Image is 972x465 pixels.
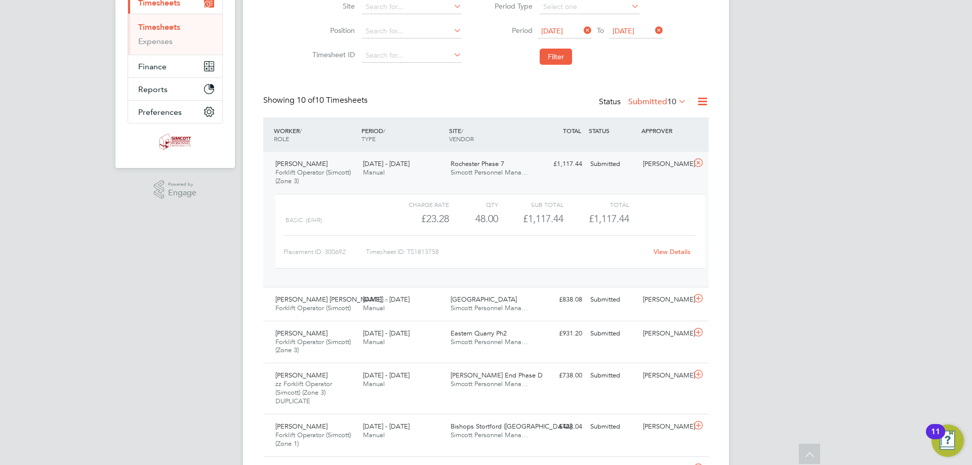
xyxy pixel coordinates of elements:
[275,371,328,379] span: [PERSON_NAME]
[363,371,410,379] span: [DATE] - [DATE]
[654,247,691,256] a: View Details
[589,213,629,225] span: £1,117.44
[451,159,504,168] span: Rochester Phase 7
[447,121,534,148] div: SITE
[451,371,543,379] span: [PERSON_NAME] End Phase D
[487,2,533,11] label: Period Type
[128,14,222,55] div: Timesheets
[286,217,322,224] span: Basic (£/HR)
[154,180,197,199] a: Powered byEngage
[138,22,180,32] a: Timesheets
[362,24,462,38] input: Search for...
[168,180,196,189] span: Powered by
[274,135,289,143] span: ROLE
[586,325,639,342] div: Submitted
[363,329,410,337] span: [DATE] - [DATE]
[363,431,385,439] span: Manual
[487,26,533,35] label: Period
[639,367,692,384] div: [PERSON_NAME]
[138,62,167,71] span: Finance
[639,418,692,435] div: [PERSON_NAME]
[363,337,385,346] span: Manual
[168,189,196,197] span: Engage
[383,126,385,135] span: /
[275,422,328,431] span: [PERSON_NAME]
[498,198,563,210] div: Sub Total
[599,95,688,109] div: Status
[263,95,370,106] div: Showing
[363,304,385,312] span: Manual
[283,244,366,260] div: Placement ID: 300692
[275,304,351,312] span: Forklift Operator (Simcott)
[534,291,586,308] div: £838.08
[639,325,692,342] div: [PERSON_NAME]
[931,432,940,445] div: 11
[275,329,328,337] span: [PERSON_NAME]
[639,156,692,173] div: [PERSON_NAME]
[541,26,563,35] span: [DATE]
[297,95,368,105] span: 10 Timesheets
[300,126,302,135] span: /
[534,325,586,342] div: £931.20
[639,291,692,308] div: [PERSON_NAME]
[138,84,168,94] span: Reports
[363,168,385,177] span: Manual
[451,337,528,346] span: Simcott Personnel Mana…
[363,379,385,388] span: Manual
[384,198,449,210] div: Charge rate
[534,156,586,173] div: £1,117.44
[451,329,507,337] span: Eastern Quarry Ph2
[540,49,572,65] button: Filter
[275,168,351,185] span: Forklift Operator (Simcott) (Zone 3)
[275,337,351,355] span: Forklift Operator (Simcott) (Zone 3)
[534,418,586,435] div: £428.04
[449,135,474,143] span: VENDOR
[451,422,578,431] span: Bishops Stortford ([GEOGRAPHIC_DATA]…
[534,367,586,384] div: £738.00
[363,159,410,168] span: [DATE] - [DATE]
[613,26,634,35] span: [DATE]
[361,135,376,143] span: TYPE
[931,425,964,457] button: Open Resource Center, 11 new notifications
[586,367,639,384] div: Submitted
[451,295,517,304] span: [GEOGRAPHIC_DATA]
[628,97,686,107] label: Submitted
[128,101,222,123] button: Preferences
[159,134,191,150] img: simcott-logo-retina.png
[586,121,639,140] div: STATUS
[363,422,410,431] span: [DATE] - [DATE]
[128,55,222,77] button: Finance
[667,97,676,107] span: 10
[362,49,462,63] input: Search for...
[297,95,315,105] span: 10 of
[449,198,498,210] div: QTY
[451,379,528,388] span: Simcott Personnel Mana…
[363,295,410,304] span: [DATE] - [DATE]
[138,107,182,117] span: Preferences
[586,418,639,435] div: Submitted
[563,126,581,135] span: TOTAL
[586,156,639,173] div: Submitted
[451,168,528,177] span: Simcott Personnel Mana…
[138,36,173,46] a: Expenses
[449,210,498,227] div: 48.00
[461,126,463,135] span: /
[359,121,447,148] div: PERIOD
[309,26,355,35] label: Position
[275,431,351,448] span: Forklift Operator (Simcott) (Zone 1)
[275,159,328,168] span: [PERSON_NAME]
[309,2,355,11] label: Site
[594,24,607,37] span: To
[563,198,629,210] div: Total
[498,210,563,227] div: £1,117.44
[271,121,359,148] div: WORKER
[275,379,332,405] span: zz Forklift Operator (Simcott) (Zone 3) DUPLICATE
[128,134,223,150] a: Go to home page
[451,304,528,312] span: Simcott Personnel Mana…
[639,121,692,140] div: APPROVER
[275,295,388,304] span: [PERSON_NAME] [PERSON_NAME]…
[128,78,222,100] button: Reports
[366,244,647,260] div: Timesheet ID: TS1813758
[309,50,355,59] label: Timesheet ID
[384,210,449,227] div: £23.28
